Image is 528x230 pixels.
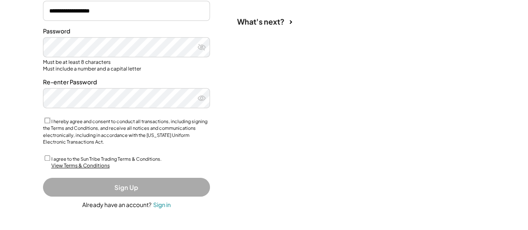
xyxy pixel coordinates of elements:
div: Already have an account? [82,201,152,209]
div: Password [43,27,210,35]
div: Must be at least 8 characters Must include a number and a capital letter [43,59,210,72]
div: What's next? [237,17,285,26]
div: View Terms & Conditions [51,162,110,169]
label: I agree to the Sun Tribe Trading Terms & Conditions. [51,156,162,162]
button: Sign Up [43,178,210,197]
label: I hereby agree and consent to conduct all transactions, including signing the Terms and Condition... [43,119,207,145]
div: Re-enter Password [43,78,210,86]
div: Sign in [153,201,171,208]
